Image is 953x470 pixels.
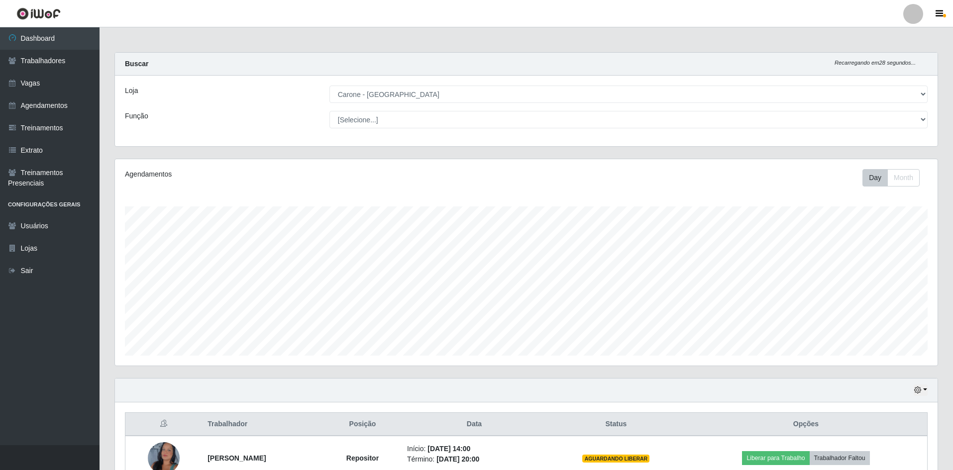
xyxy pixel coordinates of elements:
[324,413,401,436] th: Posição
[202,413,324,436] th: Trabalhador
[742,451,809,465] button: Liberar para Trabalho
[582,455,649,463] span: AGUARDANDO LIBERAR
[810,451,870,465] button: Trabalhador Faltou
[685,413,928,436] th: Opções
[862,169,928,187] div: Toolbar with button groups
[16,7,61,20] img: CoreUI Logo
[407,444,541,454] li: Início:
[436,455,479,463] time: [DATE] 20:00
[125,111,148,121] label: Função
[208,454,266,462] strong: [PERSON_NAME]
[125,169,451,180] div: Agendamentos
[862,169,920,187] div: First group
[862,169,888,187] button: Day
[427,445,470,453] time: [DATE] 14:00
[887,169,920,187] button: Month
[407,454,541,465] li: Término:
[346,454,379,462] strong: Repositor
[401,413,547,436] th: Data
[547,413,685,436] th: Status
[835,60,916,66] i: Recarregando em 28 segundos...
[125,86,138,96] label: Loja
[125,60,148,68] strong: Buscar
